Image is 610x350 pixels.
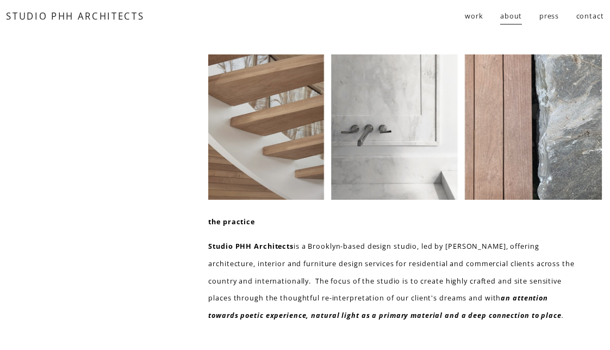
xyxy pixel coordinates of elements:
[208,293,561,320] em: an attention towards poetic experience, natural light as a primary material and a deep connection...
[562,310,564,320] em: .
[500,7,522,25] a: about
[539,7,559,25] a: press
[6,10,144,22] a: STUDIO PHH ARCHITECTS
[465,7,483,25] a: folder dropdown
[465,8,483,25] span: work
[576,7,604,25] a: contact
[208,238,577,324] p: is a Brooklyn-based design studio, led by [PERSON_NAME], offering architecture, interior and furn...
[208,217,255,226] strong: the practice
[208,241,294,251] strong: Studio PHH Architects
